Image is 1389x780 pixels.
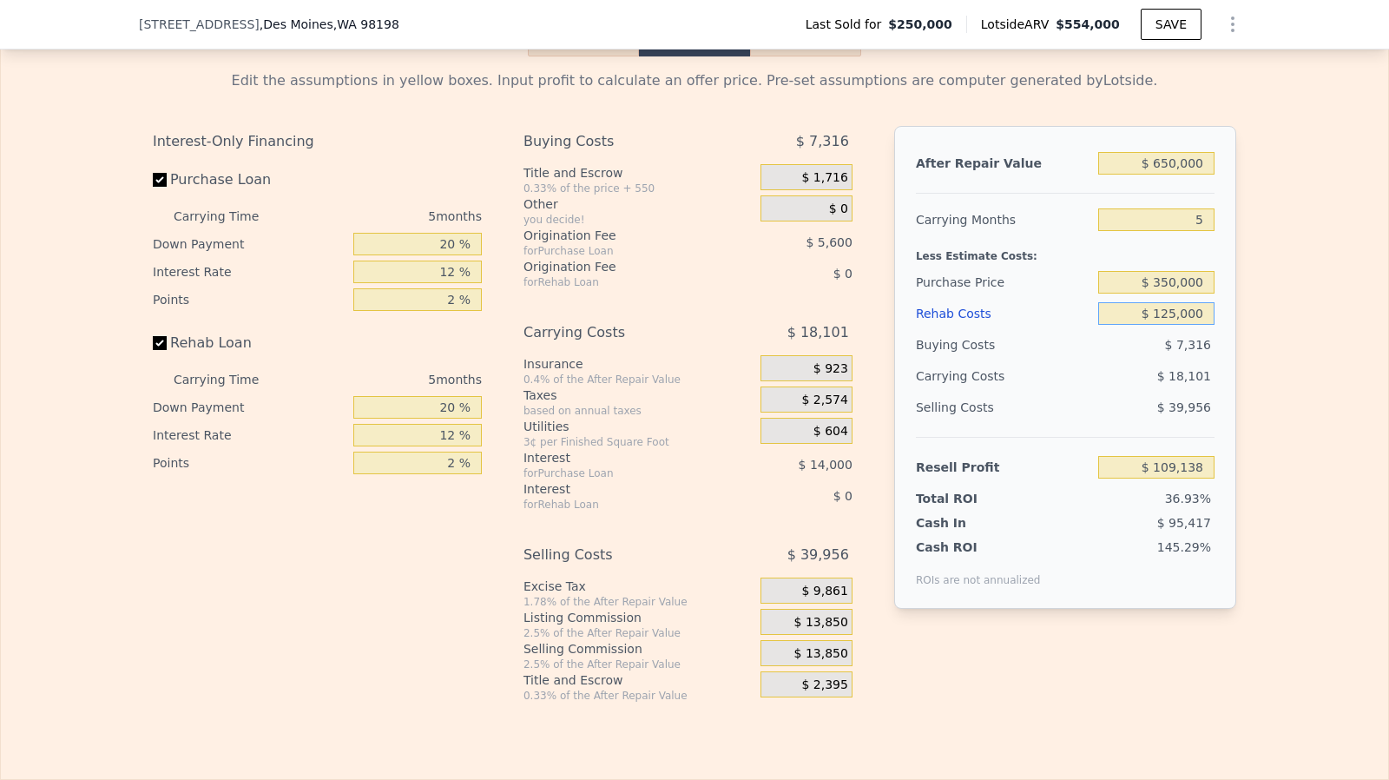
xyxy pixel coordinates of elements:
label: Rehab Loan [153,327,346,359]
span: $ 0 [833,489,852,503]
div: Carrying Costs [523,317,717,348]
span: $ 0 [829,202,848,217]
div: based on annual taxes [523,404,754,418]
div: After Repair Value [916,148,1091,179]
div: Down Payment [153,393,346,421]
span: $ 2,574 [801,393,847,408]
div: Selling Costs [916,392,1091,423]
div: Buying Costs [523,126,717,157]
label: Purchase Loan [153,164,346,195]
div: Points [153,449,346,477]
div: for Purchase Loan [523,466,717,480]
span: $ 604 [813,424,848,440]
div: Total ROI [916,490,1024,507]
div: 0.33% of the price + 550 [523,182,754,195]
div: Origination Fee [523,258,717,275]
div: 3¢ per Finished Square Foot [523,435,754,449]
div: Carrying Costs [916,360,1024,392]
input: Purchase Loan [153,173,167,187]
span: 145.29% [1157,540,1211,554]
div: Carrying Time [174,202,286,230]
span: $ 18,101 [787,317,849,348]
div: Interest [523,480,717,498]
div: Insurance [523,355,754,373]
button: SAVE [1141,9,1201,40]
div: Buying Costs [916,329,1091,360]
div: Cash ROI [916,539,1041,556]
span: $ 7,316 [796,126,849,157]
div: Interest-Only Financing [153,126,482,157]
div: Origination Fee [523,227,717,244]
span: $ 18,101 [1157,369,1211,383]
div: you decide! [523,213,754,227]
div: Down Payment [153,230,346,258]
div: Points [153,286,346,314]
span: $ 7,316 [1165,338,1211,352]
span: $ 9,861 [801,584,847,599]
span: $ 13,850 [794,615,848,631]
span: $ 39,956 [1157,400,1211,414]
div: Selling Costs [523,539,717,571]
div: 2.5% of the After Repair Value [523,626,754,640]
div: Less Estimate Costs: [916,235,1215,267]
div: 1.78% of the After Repair Value [523,595,754,609]
div: 5 months [293,366,482,393]
span: , WA 98198 [333,17,399,31]
span: $ 1,716 [801,170,847,186]
span: $ 95,417 [1157,516,1211,530]
div: Edit the assumptions in yellow boxes. Input profit to calculate an offer price. Pre-set assumptio... [153,70,1236,91]
div: Carrying Time [174,366,286,393]
span: Lotside ARV [981,16,1056,33]
span: 36.93% [1165,492,1211,506]
span: $ 39,956 [787,539,849,571]
div: for Rehab Loan [523,275,717,289]
span: $554,000 [1056,17,1120,31]
div: Listing Commission [523,609,754,626]
div: Taxes [523,387,754,404]
input: Rehab Loan [153,336,167,350]
div: 5 months [293,202,482,230]
div: Other [523,195,754,213]
span: Last Sold for [806,16,889,33]
span: $ 923 [813,361,848,377]
div: Rehab Costs [916,298,1091,329]
div: Interest Rate [153,258,346,286]
span: $250,000 [888,16,952,33]
div: Title and Escrow [523,671,754,689]
div: ROIs are not annualized [916,556,1041,587]
span: $ 5,600 [806,235,852,249]
div: 0.4% of the After Repair Value [523,373,754,387]
span: [STREET_ADDRESS] [139,16,260,33]
div: Excise Tax [523,578,754,595]
div: Interest [523,449,717,466]
button: Show Options [1215,7,1250,42]
div: Carrying Months [916,204,1091,235]
div: 0.33% of the After Repair Value [523,689,754,703]
div: for Purchase Loan [523,244,717,258]
div: Interest Rate [153,421,346,449]
div: 2.5% of the After Repair Value [523,658,754,671]
div: Cash In [916,514,1024,532]
span: $ 14,000 [799,458,852,472]
span: $ 0 [833,267,852,281]
span: $ 2,395 [801,678,847,693]
div: Title and Escrow [523,164,754,182]
div: for Rehab Loan [523,498,717,512]
div: Resell Profit [916,452,1091,483]
div: Utilities [523,418,754,435]
div: Purchase Price [916,267,1091,298]
div: Selling Commission [523,640,754,658]
span: $ 13,850 [794,646,848,662]
span: , Des Moines [260,16,399,33]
